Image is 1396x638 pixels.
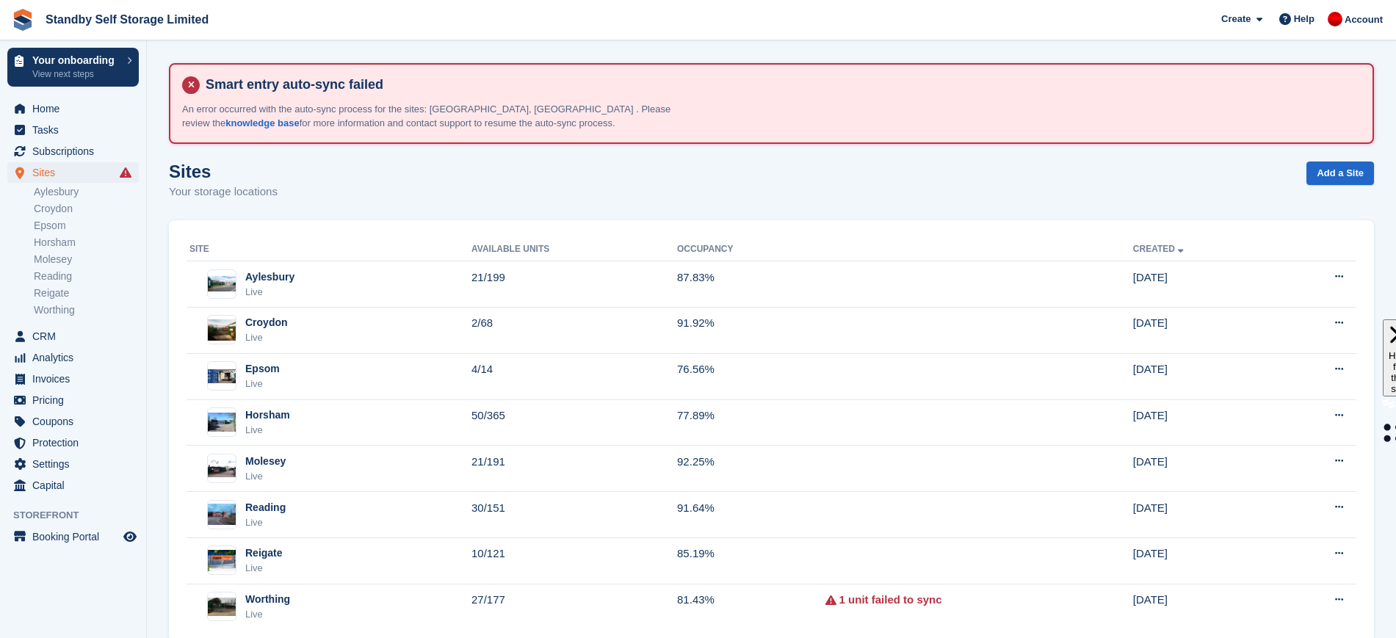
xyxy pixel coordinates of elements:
span: Pricing [32,390,120,410]
p: Your onboarding [32,55,120,65]
h1: Sites [169,162,278,181]
td: [DATE] [1133,537,1275,584]
a: menu [7,475,139,496]
div: Live [245,469,286,484]
span: Protection [32,432,120,453]
div: Live [245,515,286,530]
td: [DATE] [1133,584,1275,629]
span: Home [32,98,120,119]
td: 27/177 [471,584,677,629]
span: Create [1221,12,1251,26]
div: Molesey [245,454,286,469]
th: Available Units [471,238,677,261]
td: [DATE] [1133,492,1275,538]
a: menu [7,162,139,183]
a: Standby Self Storage Limited [40,7,214,32]
span: Invoices [32,369,120,389]
a: menu [7,347,139,368]
td: [DATE] [1133,353,1275,399]
span: Capital [32,475,120,496]
a: knowledge base [225,117,299,128]
td: [DATE] [1133,399,1275,446]
td: 81.43% [677,584,825,629]
p: Your storage locations [169,184,278,200]
a: Reading [34,269,139,283]
td: [DATE] [1133,446,1275,492]
div: Reading [245,500,286,515]
span: Sites [32,162,120,183]
a: menu [7,326,139,347]
div: Croydon [245,315,288,330]
a: Horsham [34,236,139,250]
span: Settings [32,454,120,474]
td: [DATE] [1133,307,1275,353]
img: Image of Croydon site [208,319,236,341]
img: Image of Aylesbury site [208,276,236,291]
a: menu [7,432,139,453]
h4: Smart entry auto-sync failed [200,76,1361,93]
a: Reigate [34,286,139,300]
span: Account [1345,12,1383,27]
div: Reigate [245,545,283,561]
p: View next steps [32,68,120,81]
td: 2/68 [471,307,677,353]
a: menu [7,390,139,410]
a: Worthing [34,303,139,317]
div: Epsom [245,361,280,377]
td: 30/151 [471,492,677,538]
img: Image of Epsom site [208,369,236,383]
img: Image of Horsham site [208,413,236,432]
a: Preview store [121,528,139,545]
div: Live [245,561,283,576]
th: Occupancy [677,238,825,261]
div: Live [245,423,290,438]
a: menu [7,454,139,474]
span: Coupons [32,411,120,432]
span: Tasks [32,120,120,140]
td: 85.19% [677,537,825,584]
div: Live [245,377,280,391]
img: Image of Molesey site [208,460,236,478]
a: menu [7,526,139,547]
a: menu [7,141,139,162]
div: Worthing [245,592,290,607]
a: Add a Site [1306,162,1374,186]
a: Your onboarding View next steps [7,48,139,87]
a: 1 unit failed to sync [839,592,942,609]
img: stora-icon-8386f47178a22dfd0bd8f6a31ec36ba5ce8667c1dd55bd0f319d3a0aa187defe.svg [12,9,34,31]
a: menu [7,411,139,432]
td: 10/121 [471,537,677,584]
div: Aylesbury [245,269,294,285]
img: Image of Reigate site [208,550,236,571]
img: Image of Reading site [208,504,236,525]
a: Molesey [34,253,139,267]
td: 21/199 [471,261,677,308]
td: 91.64% [677,492,825,538]
img: Image of Worthing site [208,598,236,616]
span: Help [1294,12,1314,26]
span: CRM [32,326,120,347]
a: Croydon [34,202,139,216]
a: Created [1133,244,1187,254]
div: Horsham [245,407,290,423]
div: Live [245,285,294,300]
td: [DATE] [1133,261,1275,308]
p: An error occurred with the auto-sync process for the sites: [GEOGRAPHIC_DATA], [GEOGRAPHIC_DATA] ... [182,102,696,131]
div: Live [245,330,288,345]
span: Subscriptions [32,141,120,162]
a: menu [7,120,139,140]
a: menu [7,369,139,389]
td: 91.92% [677,307,825,353]
th: Site [187,238,471,261]
a: Epsom [34,219,139,233]
td: 21/191 [471,446,677,492]
a: Aylesbury [34,185,139,199]
i: Smart entry sync failures have occurred [120,167,131,178]
span: Booking Portal [32,526,120,547]
td: 50/365 [471,399,677,446]
td: 92.25% [677,446,825,492]
td: 87.83% [677,261,825,308]
span: Storefront [13,508,146,523]
td: 76.56% [677,353,825,399]
span: Analytics [32,347,120,368]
